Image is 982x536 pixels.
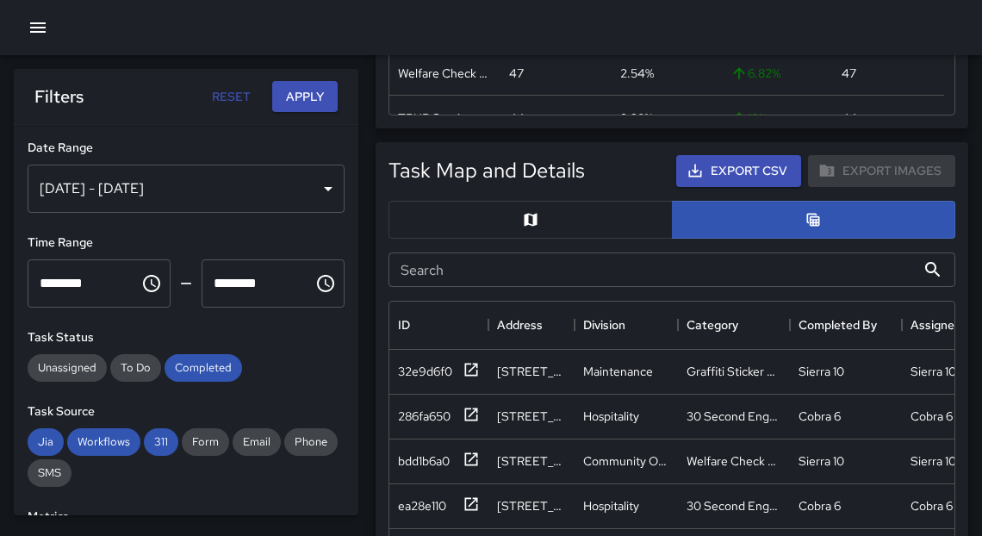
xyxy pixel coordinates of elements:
div: 47 [509,65,524,82]
span: Email [233,434,281,449]
div: 1618 Telegraph Avenue [497,497,566,514]
button: bdd1b6a0 [398,451,480,472]
button: Export CSV [676,155,801,187]
div: Category [678,301,790,349]
div: Community Outreach [583,452,669,470]
div: Assigned By [911,301,979,349]
div: Unassigned [28,354,107,382]
svg: Table [805,211,822,228]
div: Division [575,301,678,349]
div: Welfare Check Conducted [398,65,492,82]
div: Division [583,301,625,349]
h6: Time Range [28,234,345,252]
button: ea28e110 [398,495,480,517]
div: Completed By [790,301,902,349]
h6: Task Status [28,328,345,347]
h6: Date Range [28,139,345,158]
button: Choose time, selected time is 11:59 PM [308,266,343,301]
span: 311 [144,434,178,449]
span: 10 % [730,109,768,127]
button: Reset [203,81,258,113]
div: Workflows [67,428,140,456]
div: bdd1b6a0 [398,452,450,470]
div: Form [182,428,229,456]
div: TPUP Service Requested [398,109,492,127]
span: Jia [28,434,64,449]
div: Cobra 6 [799,408,841,425]
div: Sierra 10 [799,363,844,380]
div: Completed By [799,301,877,349]
div: Completed [165,354,242,382]
button: Apply [272,81,338,113]
div: Sierra 10 [799,452,844,470]
div: Hospitality [583,408,639,425]
div: 2.38% [620,109,653,127]
div: Welfare Check Conducted [687,452,781,470]
div: Cobra 6 [911,408,953,425]
div: Email [233,428,281,456]
button: Table [672,201,956,239]
div: Cobra 6 [799,497,841,514]
h6: Task Source [28,402,345,421]
span: Completed [165,360,242,375]
div: Address [497,301,543,349]
div: [DATE] - [DATE] [28,165,345,213]
button: 286fa650 [398,406,480,427]
div: Hospitality [583,497,639,514]
button: Map [388,201,673,239]
h6: Filters [34,83,84,110]
div: Graffiti Sticker Abated Small [687,363,781,380]
h5: Task Map and Details [388,157,585,184]
div: 44 [509,109,525,127]
div: 47 [842,65,856,82]
span: Unassigned [28,360,107,375]
div: 30 Second Engagement Conducted [687,408,781,425]
button: 32e9d6f0 [398,361,480,383]
span: Workflows [67,434,140,449]
div: Phone [284,428,338,456]
div: ID [398,301,410,349]
div: Address [488,301,575,349]
div: 2300 Broadway [497,363,566,380]
div: Sierra 10 [911,363,956,380]
div: 1634 Telegraph Avenue [497,408,566,425]
button: Choose time, selected time is 12:00 AM [134,266,169,301]
span: SMS [28,465,71,480]
div: 30 Second Engagement Conducted [687,497,781,514]
span: 6.82 % [730,65,780,82]
div: 180 Grand Avenue [497,452,566,470]
div: To Do [110,354,161,382]
div: 32e9d6f0 [398,363,452,380]
span: Form [182,434,229,449]
div: Jia [28,428,64,456]
div: Cobra 6 [911,497,953,514]
div: Category [687,301,738,349]
div: 44 [842,109,857,127]
div: 2.54% [620,65,654,82]
div: ID [389,301,488,349]
div: 286fa650 [398,408,451,425]
h6: Metrics [28,508,345,527]
div: Maintenance [583,363,653,380]
div: 311 [144,428,178,456]
div: SMS [28,459,71,487]
span: To Do [110,360,161,375]
span: Phone [284,434,338,449]
svg: Map [522,211,539,228]
div: ea28e110 [398,497,446,514]
div: Sierra 10 [911,452,956,470]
